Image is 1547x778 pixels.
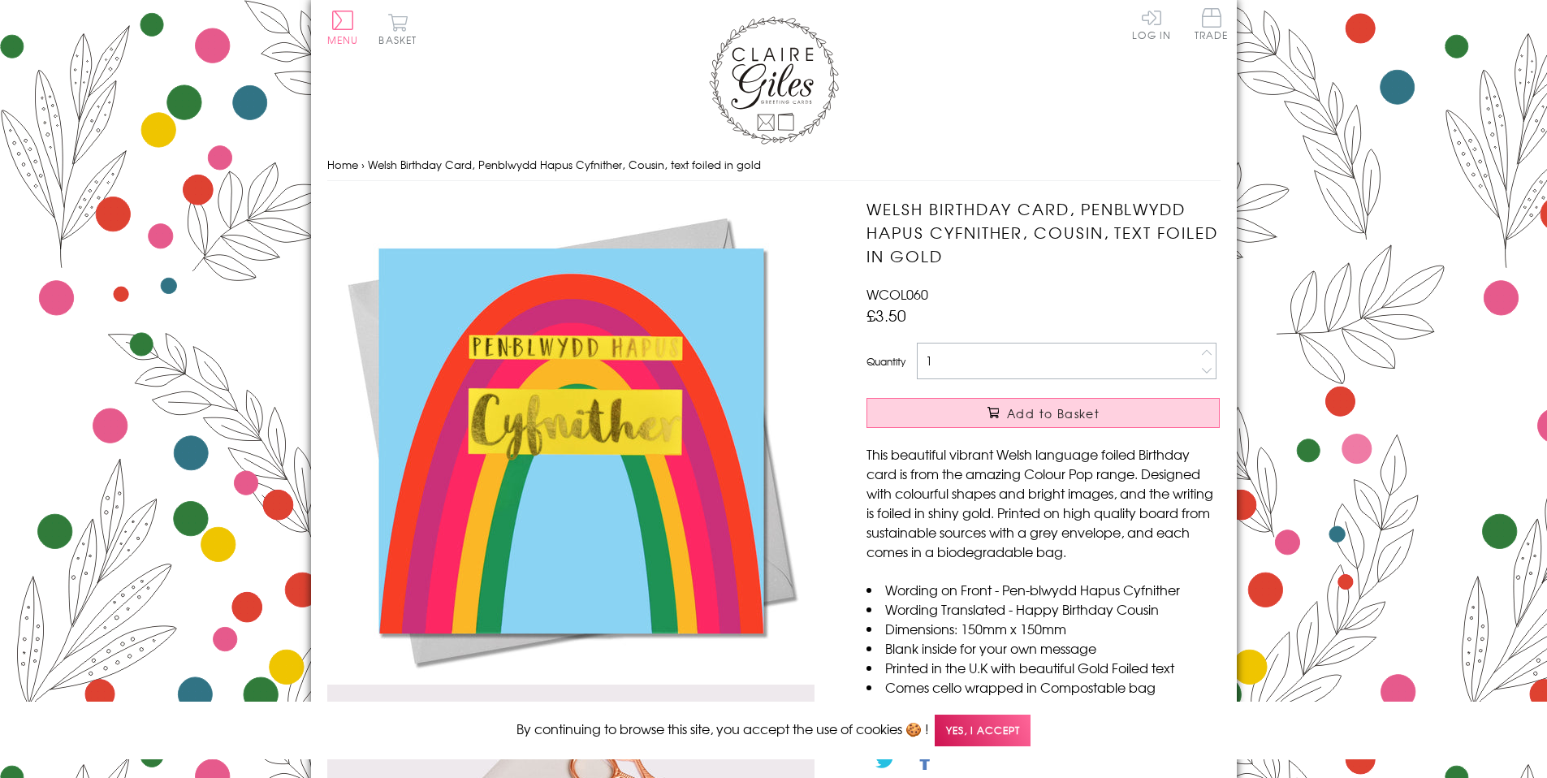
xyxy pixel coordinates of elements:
span: WCOL060 [866,284,928,304]
button: Add to Basket [866,398,1220,428]
a: Log In [1132,8,1171,40]
span: Add to Basket [1007,405,1100,421]
button: Menu [327,11,359,45]
nav: breadcrumbs [327,149,1221,182]
label: Quantity [866,354,905,369]
a: Trade [1195,8,1229,43]
span: Yes, I accept [935,715,1031,746]
li: Wording on Front - Pen-blwydd Hapus Cyfnither [866,580,1220,599]
span: Menu [327,32,359,47]
a: Home [327,157,358,172]
img: Welsh Birthday Card, Penblwydd Hapus Cyfnither, Cousin, text foiled in gold [327,197,815,685]
h1: Welsh Birthday Card, Penblwydd Hapus Cyfnither, Cousin, text foiled in gold [866,197,1220,267]
li: Wording Translated - Happy Birthday Cousin [866,599,1220,619]
span: Welsh Birthday Card, Penblwydd Hapus Cyfnither, Cousin, text foiled in gold [368,157,761,172]
p: This beautiful vibrant Welsh language foiled Birthday card is from the amazing Colour Pop range. ... [866,444,1220,561]
img: Claire Giles Greetings Cards [709,16,839,145]
li: Comes with a grey envelope [866,697,1220,716]
li: Dimensions: 150mm x 150mm [866,619,1220,638]
span: £3.50 [866,304,906,326]
span: Trade [1195,8,1229,40]
button: Basket [376,13,421,45]
span: › [361,157,365,172]
li: Blank inside for your own message [866,638,1220,658]
li: Comes cello wrapped in Compostable bag [866,677,1220,697]
li: Printed in the U.K with beautiful Gold Foiled text [866,658,1220,677]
